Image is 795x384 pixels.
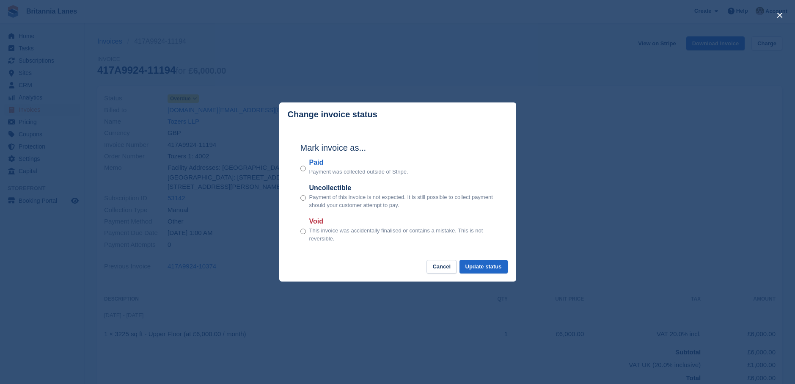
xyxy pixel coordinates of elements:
[309,183,495,193] label: Uncollectible
[459,260,508,274] button: Update status
[300,141,495,154] h2: Mark invoice as...
[309,227,495,243] p: This invoice was accidentally finalised or contains a mistake. This is not reversible.
[309,157,408,168] label: Paid
[773,8,787,22] button: close
[309,168,408,176] p: Payment was collected outside of Stripe.
[309,193,495,210] p: Payment of this invoice is not expected. It is still possible to collect payment should your cust...
[426,260,457,274] button: Cancel
[309,216,495,227] label: Void
[288,110,377,119] p: Change invoice status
